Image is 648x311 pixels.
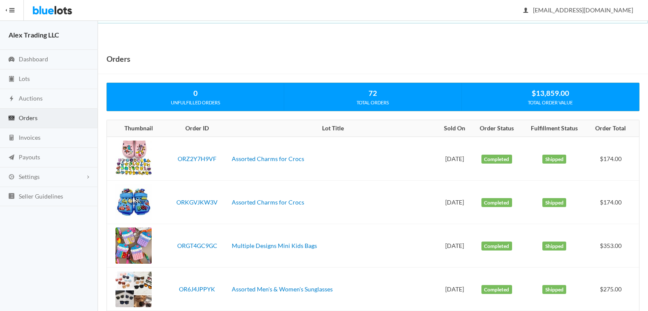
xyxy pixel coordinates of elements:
[19,75,30,82] span: Lots
[19,153,40,161] span: Payouts
[481,155,512,164] label: Completed
[176,199,218,206] a: ORKGVJKW3V
[438,137,472,181] td: [DATE]
[19,55,48,63] span: Dashboard
[542,242,566,251] label: Shipped
[178,155,216,162] a: ORZ2Y7H9VF
[7,134,16,142] ion-icon: calculator
[438,120,472,137] th: Sold On
[481,285,512,294] label: Completed
[232,285,333,293] a: Assorted Men's & Women's Sunglasses
[521,120,587,137] th: Fulfillment Status
[369,89,377,98] strong: 72
[19,95,43,102] span: Auctions
[7,154,16,162] ion-icon: paper plane
[7,115,16,123] ion-icon: cash
[587,268,639,311] td: $275.00
[284,99,461,107] div: TOTAL ORDERS
[542,285,566,294] label: Shipped
[438,181,472,224] td: [DATE]
[232,155,304,162] a: Assorted Charms for Crocs
[7,95,16,103] ion-icon: flash
[193,89,198,98] strong: 0
[166,120,229,137] th: Order ID
[107,52,130,65] h1: Orders
[587,137,639,181] td: $174.00
[587,181,639,224] td: $174.00
[7,56,16,64] ion-icon: speedometer
[232,199,304,206] a: Assorted Charms for Crocs
[19,193,63,200] span: Seller Guidelines
[524,6,633,14] span: [EMAIL_ADDRESS][DOMAIN_NAME]
[107,120,166,137] th: Thumbnail
[462,99,639,107] div: TOTAL ORDER VALUE
[587,224,639,268] td: $353.00
[7,193,16,201] ion-icon: list box
[7,173,16,181] ion-icon: cog
[542,198,566,207] label: Shipped
[179,285,215,293] a: OR6J4JPPYK
[19,114,37,121] span: Orders
[438,224,472,268] td: [DATE]
[107,99,284,107] div: UNFULFILLED ORDERS
[521,7,530,15] ion-icon: person
[532,89,569,98] strong: $13,859.00
[9,31,59,39] strong: Alex Trading LLC
[19,173,40,180] span: Settings
[177,242,217,249] a: ORGT4GC9GC
[19,134,40,141] span: Invoices
[481,242,512,251] label: Completed
[232,242,317,249] a: Multiple Designs Mini Kids Bags
[481,198,512,207] label: Completed
[587,120,639,137] th: Order Total
[438,268,472,311] td: [DATE]
[542,155,566,164] label: Shipped
[7,75,16,84] ion-icon: clipboard
[228,120,437,137] th: Lot Title
[472,120,521,137] th: Order Status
